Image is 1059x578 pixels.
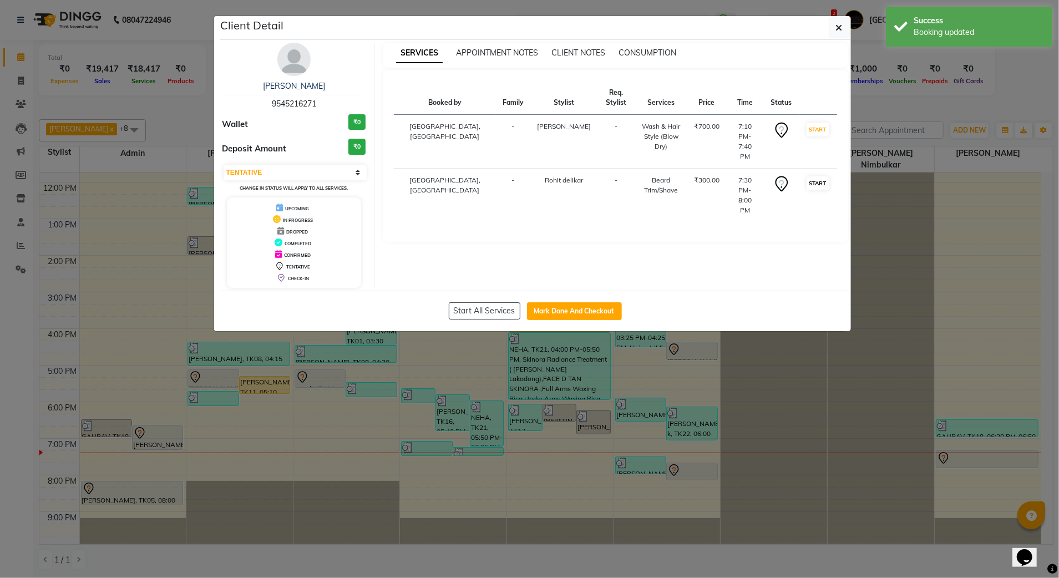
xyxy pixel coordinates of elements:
[449,302,520,320] button: Start All Services
[635,81,687,115] th: Services
[642,175,681,195] div: Beard Trim/Shave
[914,27,1044,38] div: Booking updated
[537,122,591,130] span: [PERSON_NAME]
[807,176,829,190] button: START
[285,206,309,211] span: UPCOMING
[394,169,496,222] td: [GEOGRAPHIC_DATA], [GEOGRAPHIC_DATA]
[764,81,799,115] th: Status
[726,169,764,222] td: 7:30 PM-8:00 PM
[914,15,1044,27] div: Success
[496,115,530,169] td: -
[221,17,284,34] h5: Client Detail
[348,139,366,155] h3: ₹0
[285,241,311,246] span: COMPLETED
[240,185,348,191] small: Change in status will apply to all services.
[272,99,316,109] span: 9545216271
[283,217,313,223] span: IN PROGRESS
[284,252,311,258] span: CONFIRMED
[597,115,635,169] td: -
[527,302,622,320] button: Mark Done And Checkout
[597,81,635,115] th: Req. Stylist
[348,114,366,130] h3: ₹0
[396,43,443,63] span: SERVICES
[288,276,309,281] span: CHECK-IN
[807,123,829,136] button: START
[530,81,597,115] th: Stylist
[694,121,719,131] div: ₹700.00
[286,264,310,270] span: TENTATIVE
[394,115,496,169] td: [GEOGRAPHIC_DATA], [GEOGRAPHIC_DATA]
[496,81,530,115] th: Family
[694,175,719,185] div: ₹300.00
[726,115,764,169] td: 7:10 PM-7:40 PM
[726,81,764,115] th: Time
[551,48,605,58] span: CLIENT NOTES
[545,176,583,184] span: Rohit delikar
[597,169,635,222] td: -
[263,81,325,91] a: [PERSON_NAME]
[687,81,726,115] th: Price
[277,43,311,76] img: avatar
[1012,534,1048,567] iframe: chat widget
[496,169,530,222] td: -
[394,81,496,115] th: Booked by
[642,121,681,151] div: Wash & Hair Style (Blow Dry)
[222,143,287,155] span: Deposit Amount
[222,118,249,131] span: Wallet
[286,229,308,235] span: DROPPED
[619,48,676,58] span: CONSUMPTION
[456,48,538,58] span: APPOINTMENT NOTES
